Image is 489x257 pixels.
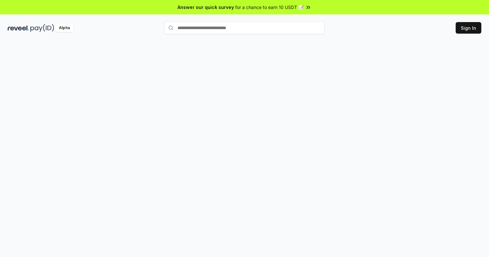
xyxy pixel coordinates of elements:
img: pay_id [30,24,54,32]
img: reveel_dark [8,24,29,32]
span: Answer our quick survey [178,4,234,11]
div: Alpha [55,24,73,32]
span: for a chance to earn 10 USDT 📝 [235,4,304,11]
button: Sign In [456,22,481,34]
